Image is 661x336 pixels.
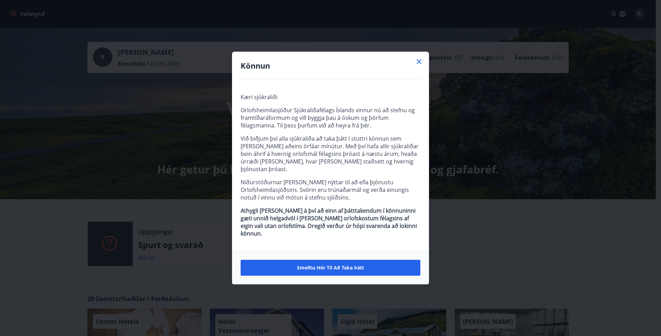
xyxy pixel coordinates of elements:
[241,207,417,237] strong: Athygli [PERSON_NAME] á því að einn af þátttakendum í könnuninni gæti unnið helgadvöl í [PERSON_N...
[241,60,420,71] h4: Könnun
[241,106,420,129] p: Orlofsheimilasjóður Sjúkraliðafélags Íslands vinnur nú að stefnu og framtíðaráformum og vill bygg...
[297,264,364,271] span: Smelltu hér til að taka þátt
[241,135,420,173] p: Við biðjum því alla sjúkraliða að taka þátt í stuttri könnun sem [PERSON_NAME] aðeins örfáar mínú...
[241,93,420,101] p: Kæri sjúkraliði
[241,260,420,276] button: Smelltu hér til að taka þátt
[241,178,420,201] p: Niðurstöðurnar [PERSON_NAME] nýttar til að efla þjónustu Orlofsheimilasjóðsins. Svörin eru trúnað...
